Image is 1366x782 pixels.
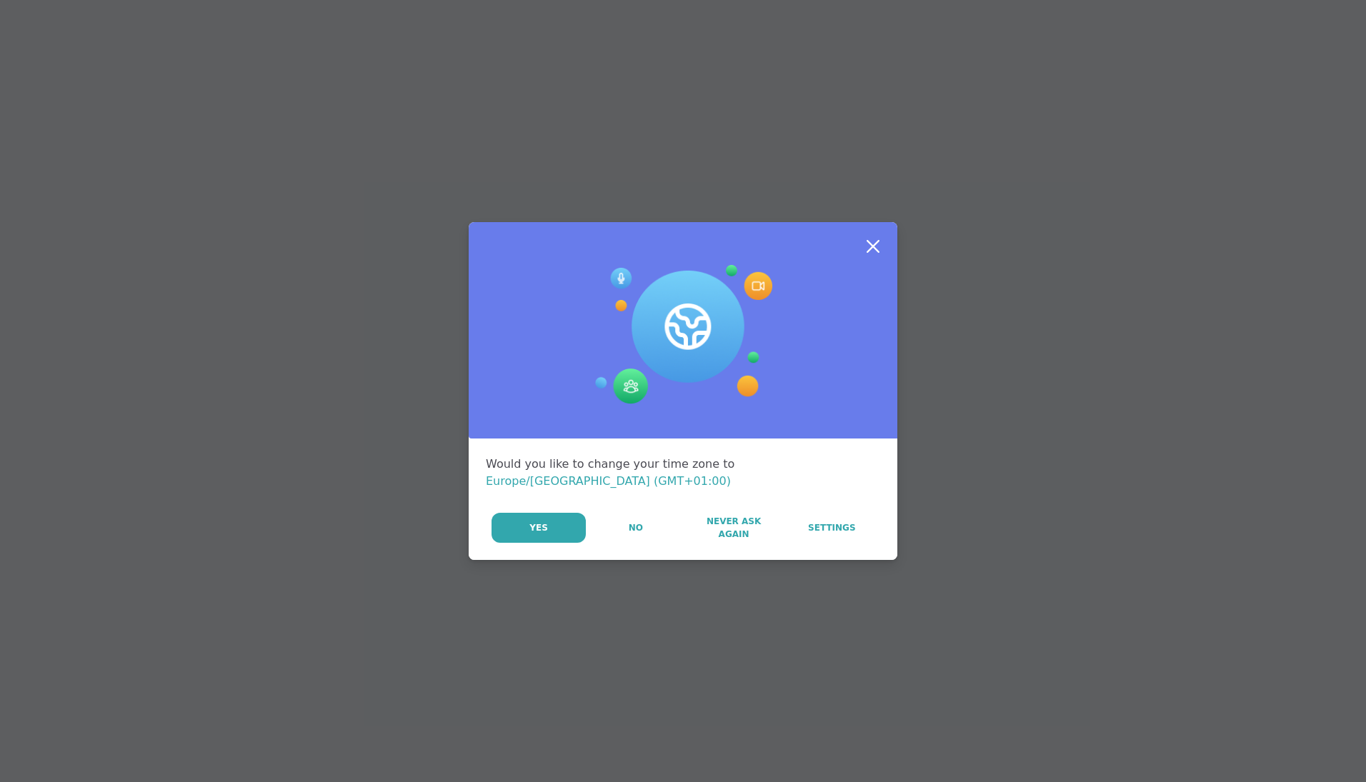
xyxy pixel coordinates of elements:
[594,265,772,405] img: Session Experience
[692,515,774,541] span: Never Ask Again
[587,513,684,543] button: No
[808,521,856,534] span: Settings
[685,513,782,543] button: Never Ask Again
[486,456,880,490] div: Would you like to change your time zone to
[486,474,731,488] span: Europe/[GEOGRAPHIC_DATA] (GMT+01:00)
[529,521,548,534] span: Yes
[629,521,643,534] span: No
[492,513,586,543] button: Yes
[784,513,880,543] a: Settings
